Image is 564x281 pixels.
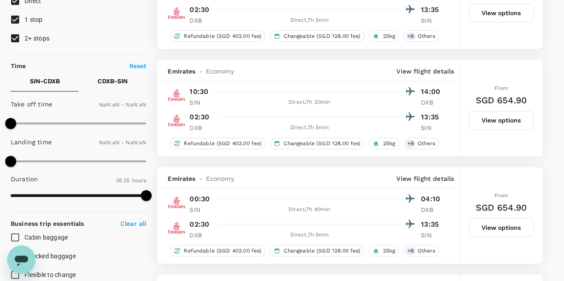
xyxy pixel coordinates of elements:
p: 13:35 [421,219,443,230]
p: Time [11,61,26,70]
p: 13:35 [421,4,443,15]
p: Reset [129,61,147,70]
span: 35.25 hours [116,177,147,183]
p: View flight details [396,174,454,183]
p: DXB [189,16,212,25]
button: View options [469,111,534,130]
img: EK [168,219,185,236]
p: CDXB - SIN [98,77,128,86]
img: EK [168,4,185,22]
span: 2+ stops [25,35,49,42]
span: Others [414,247,439,255]
p: SIN [189,98,212,107]
p: SIN [421,231,443,240]
p: SIN [421,123,443,132]
p: 04:10 [421,194,443,204]
div: Refundable (SGD 403.00 fee) [170,30,265,42]
img: EK [168,86,185,104]
span: Cabin baggage [25,234,68,241]
span: Changeable (SGD 128.00 fee) [280,247,364,255]
span: 25kg [379,140,399,147]
div: Direct , 7h 5min [217,123,401,132]
p: SIN - CDXB [30,77,60,86]
span: 1 stop [25,16,43,23]
p: Clear all [120,219,146,228]
span: From [494,192,508,199]
div: Direct , 7h 5min [217,231,401,240]
div: +8Others [403,138,439,149]
h6: SGD 654.90 [475,93,527,107]
p: 02:30 [189,4,209,15]
div: Direct , 7h 40min [217,205,401,214]
span: 25kg [379,33,399,40]
p: DXB [421,205,443,214]
img: EK [168,111,185,129]
span: + 8 [406,33,416,40]
p: SIN [421,16,443,25]
p: DXB [189,231,212,240]
span: Others [414,33,439,40]
span: Economy [206,174,234,183]
img: EK [168,193,185,211]
p: 02:30 [189,219,209,230]
p: DXB [421,98,443,107]
div: 25kg [369,30,399,42]
span: Checked baggage [25,252,76,260]
div: Direct , 7h 30min [217,98,401,107]
div: +8Others [403,30,439,42]
p: 02:30 [189,112,209,122]
span: Flexible to change [25,271,76,278]
div: 25kg [369,138,399,149]
p: View flight details [396,67,454,76]
div: Direct , 7h 5min [217,16,401,25]
div: Changeable (SGD 128.00 fee) [270,30,364,42]
span: Changeable (SGD 128.00 fee) [280,140,364,147]
span: 25kg [379,247,399,255]
p: 10:30 [189,86,208,97]
iframe: Button to launch messaging window [7,245,36,274]
span: - [195,67,206,76]
span: + 8 [406,247,416,255]
p: Duration [11,175,38,183]
h6: SGD 654.90 [475,200,527,215]
p: SIN [189,205,212,214]
span: Refundable (SGD 403.00 fee) [180,140,265,147]
p: Landing time [11,138,52,147]
div: 25kg [369,245,399,257]
div: Changeable (SGD 128.00 fee) [270,138,364,149]
div: Refundable (SGD 403.00 fee) [170,245,265,257]
span: From [494,85,508,91]
div: Changeable (SGD 128.00 fee) [270,245,364,257]
p: DXB [189,123,212,132]
button: View options [469,218,534,237]
span: NaN:aN - NaN:aN [99,102,146,108]
p: Take off time [11,100,52,109]
p: 00:30 [189,194,210,204]
p: 13:35 [421,112,443,122]
span: Refundable (SGD 403.00 fee) [180,247,265,255]
span: Changeable (SGD 128.00 fee) [280,33,364,40]
span: + 8 [406,140,416,147]
span: NaN:aN - NaN:aN [99,139,146,146]
span: - [195,174,206,183]
div: Refundable (SGD 403.00 fee) [170,138,265,149]
strong: Business trip essentials [11,220,84,227]
span: Refundable (SGD 403.00 fee) [180,33,265,40]
div: +8Others [403,245,439,257]
span: Others [414,140,439,147]
button: View options [469,4,534,22]
span: Economy [206,67,234,76]
span: Emirates [168,174,195,183]
span: Emirates [168,67,195,76]
p: 14:00 [421,86,443,97]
